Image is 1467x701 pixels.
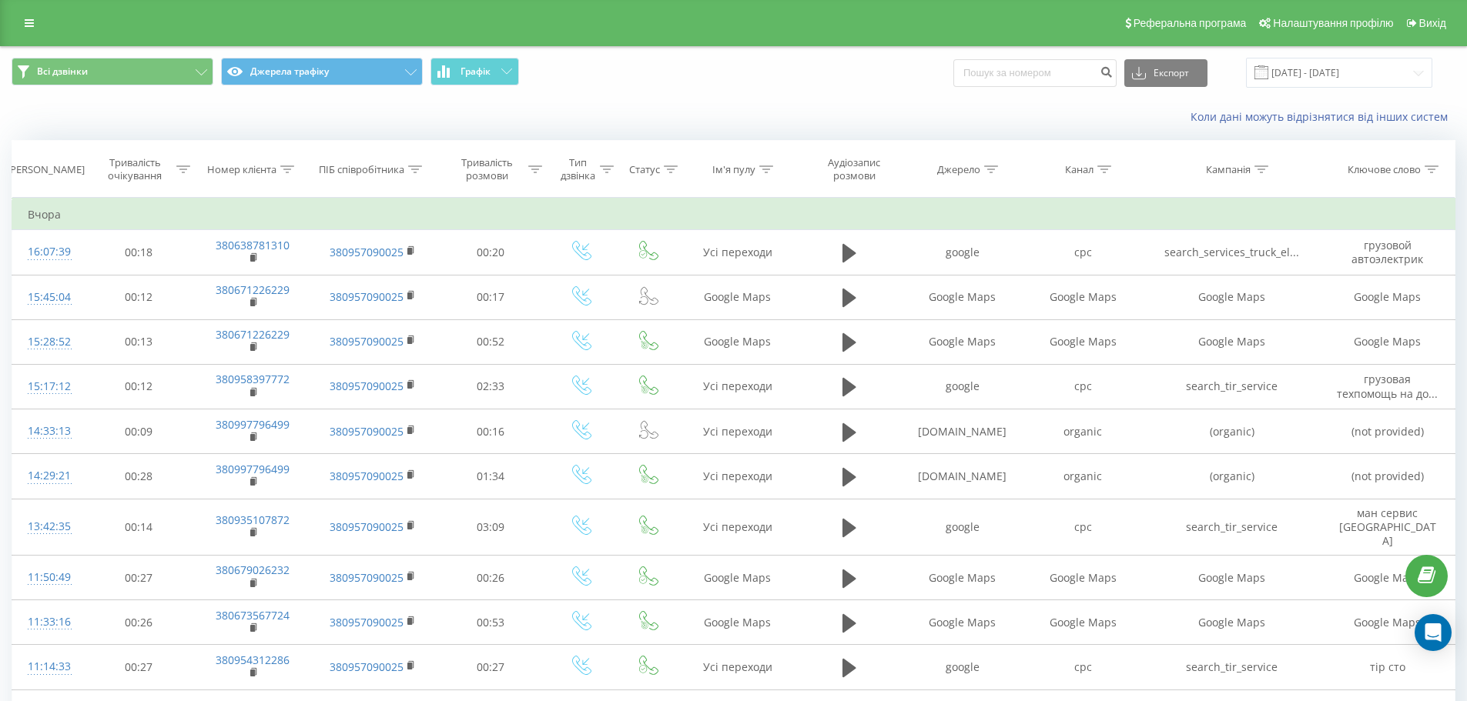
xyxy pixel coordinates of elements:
a: 380671226229 [216,327,290,342]
td: грузовой автоэлектрик [1321,230,1455,275]
td: google [903,499,1023,556]
td: Усі переходи [680,364,795,409]
a: 380957090025 [330,379,404,393]
td: Google Maps [680,319,795,364]
td: cpc [1023,645,1143,689]
td: 00:12 [83,364,195,409]
td: cpc [1023,364,1143,409]
td: 00:20 [435,230,547,275]
a: 380957090025 [330,570,404,585]
td: organic [1023,409,1143,454]
div: 13:42:35 [28,512,68,542]
div: Open Intercom Messenger [1415,614,1452,651]
td: Усі переходи [680,499,795,556]
td: Google Maps [1023,556,1143,600]
td: 00:27 [435,645,547,689]
td: Google Maps [1321,275,1455,319]
td: 00:09 [83,409,195,454]
td: 00:53 [435,600,547,645]
div: 16:07:39 [28,237,68,267]
button: Графік [430,58,519,85]
a: 380957090025 [330,659,404,674]
td: 00:26 [435,556,547,600]
span: Всі дзвінки [37,65,88,78]
td: (organic) [1143,454,1321,499]
td: 00:27 [83,645,195,689]
td: Усі переходи [680,454,795,499]
td: [DOMAIN_NAME] [903,454,1023,499]
td: Google Maps [903,275,1023,319]
td: Google Maps [1143,319,1321,364]
div: Ключове слово [1348,163,1421,176]
div: Тип дзвінка [560,156,596,182]
td: Усі переходи [680,409,795,454]
td: 01:34 [435,454,547,499]
a: 380935107872 [216,512,290,527]
td: 00:18 [83,230,195,275]
td: Google Maps [1321,600,1455,645]
div: Тривалість очікування [97,156,173,182]
td: (not provided) [1321,409,1455,454]
div: Канал [1065,163,1094,176]
a: 380957090025 [330,615,404,629]
div: 11:14:33 [28,652,68,682]
td: search_tir_service [1143,499,1321,556]
div: 14:29:21 [28,461,68,491]
td: search_tir_service [1143,645,1321,689]
span: search_services_truck_el... [1164,245,1299,259]
td: organic [1023,454,1143,499]
td: Google Maps [1023,319,1143,364]
td: 00:52 [435,319,547,364]
a: 380997796499 [216,417,290,432]
td: Google Maps [1143,556,1321,600]
td: Google Maps [903,319,1023,364]
td: Google Maps [680,275,795,319]
span: грузовая техпомощь на до... [1337,372,1438,400]
input: Пошук за номером [953,59,1117,87]
td: [DOMAIN_NAME] [903,409,1023,454]
td: (not provided) [1321,454,1455,499]
span: Налаштування профілю [1273,17,1393,29]
td: Вчора [12,199,1455,230]
div: 15:17:12 [28,372,68,402]
td: тір сто [1321,645,1455,689]
div: Номер клієнта [207,163,276,176]
td: 00:27 [83,556,195,600]
a: 380957090025 [330,424,404,439]
a: 380638781310 [216,238,290,252]
td: google [903,364,1023,409]
td: ман сервис [GEOGRAPHIC_DATA] [1321,499,1455,556]
a: 380997796499 [216,462,290,476]
div: Ім'я пулу [712,163,755,176]
td: Google Maps [1023,600,1143,645]
button: Всі дзвінки [12,58,213,85]
td: Усі переходи [680,230,795,275]
div: Аудіозапис розмови [809,156,899,182]
td: Google Maps [1143,275,1321,319]
td: google [903,230,1023,275]
td: search_tir_service [1143,364,1321,409]
td: Google Maps [680,600,795,645]
td: cpc [1023,499,1143,556]
td: 00:16 [435,409,547,454]
td: Google Maps [680,556,795,600]
a: 380957090025 [330,334,404,349]
td: Google Maps [1321,319,1455,364]
div: Джерело [937,163,980,176]
div: 15:28:52 [28,327,68,357]
div: 14:33:13 [28,416,68,446]
td: (organic) [1143,409,1321,454]
td: Google Maps [903,556,1023,600]
td: 00:12 [83,275,195,319]
span: Реферальна програма [1134,17,1247,29]
a: 380671226229 [216,282,290,297]
button: Експорт [1124,59,1207,87]
td: cpc [1023,230,1143,275]
a: 380957090025 [330,519,404,534]
td: Google Maps [1143,600,1321,645]
button: Джерела трафіку [221,58,423,85]
a: 380954312286 [216,653,290,667]
td: 00:17 [435,275,547,319]
a: 380673567724 [216,608,290,623]
div: 15:45:04 [28,282,68,312]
